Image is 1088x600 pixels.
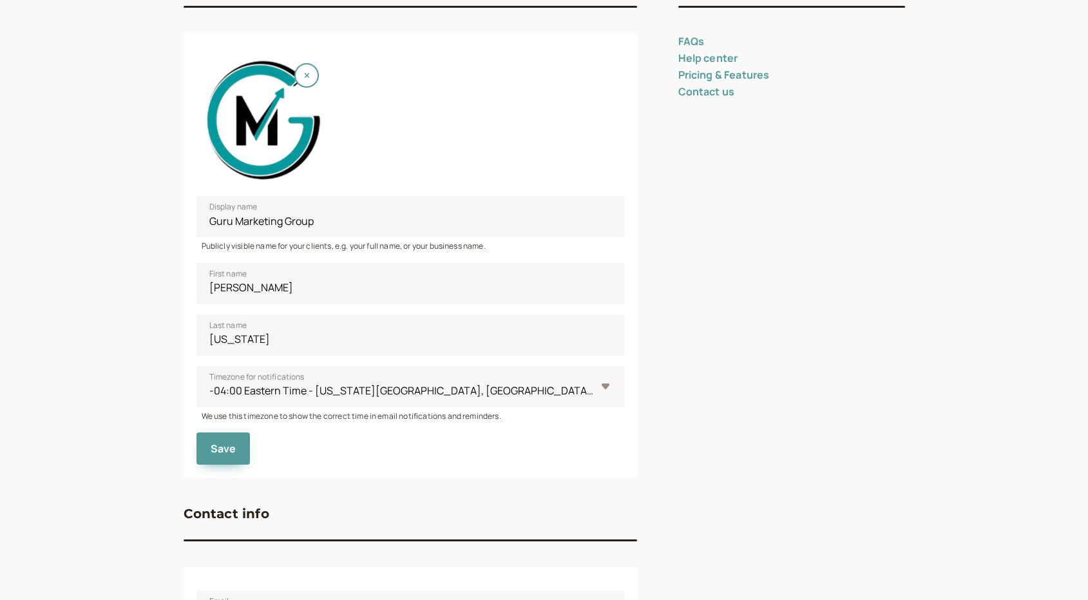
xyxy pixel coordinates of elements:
[196,315,624,356] input: Last name
[196,237,624,252] div: Publicly visible name for your clients, e.g. your full name, or your business name.
[678,68,770,82] a: Pricing & Features
[209,267,247,280] span: First name
[196,196,624,237] input: Display name
[211,441,236,456] span: Save
[294,63,319,88] button: Remove
[196,432,251,465] button: Save
[209,371,305,383] span: Timezone for notifications
[678,34,705,48] a: FAQs
[184,503,269,524] h3: Contact info
[196,366,624,407] select: Timezone for notifications
[196,263,624,304] input: First name
[196,407,624,422] div: We use this timezone to show the correct time in email notifications and reminders.
[209,319,247,332] span: Last name
[1024,538,1088,600] iframe: Chat Widget
[678,84,735,99] a: Contact us
[678,51,738,65] a: Help center
[209,200,258,213] span: Display name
